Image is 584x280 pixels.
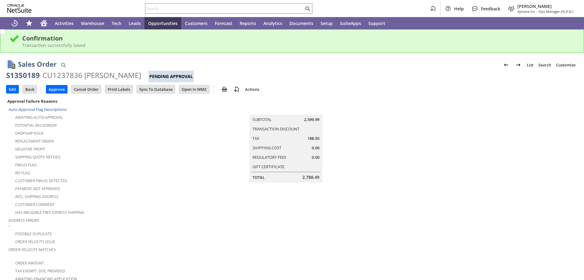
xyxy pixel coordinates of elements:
span: Tech [112,20,121,26]
input: Back [23,85,37,93]
span: Reports [240,20,256,26]
a: Warehouse [77,17,108,29]
span: Analytics [263,20,282,26]
a: Search [536,60,554,70]
a: Leads [125,17,144,29]
a: Gift Certificate [252,164,284,169]
a: Potential Backorder [15,123,57,128]
a: Possible Duplicate [15,231,52,236]
a: Has Ineligible Free Express Shipping [15,210,84,215]
img: Previous [502,61,510,69]
a: Customer Fraud Detected [15,178,67,183]
a: Shipping Quote Needed [15,154,61,160]
img: add-record.svg [233,86,240,93]
a: Fraud Flag [15,162,37,168]
a: List [524,60,536,70]
div: Pending Approval [148,71,194,82]
a: Total [252,175,265,180]
a: Dropship Issue [15,131,44,136]
a: Opportunities [144,17,181,29]
a: Customer Comment [15,202,55,207]
span: Forecast [215,20,232,26]
div: CU1237836 [PERSON_NAME] [43,70,141,80]
span: Opportunities [148,20,178,26]
a: Support [365,17,389,29]
input: Cancel Order [71,85,101,93]
span: Documents [290,20,313,26]
span: Leads [129,20,141,26]
div: Transaction successfully Saved [22,42,575,48]
a: Actions [243,87,262,92]
a: Intl. Shipping Address [15,194,58,199]
svg: Search [304,5,311,12]
a: Auto-Approval Flag Descriptions [9,107,67,112]
input: Edit [6,85,19,93]
span: 0.00 [312,145,319,151]
a: Transaction Discount [252,126,299,132]
input: Sync To Database [137,85,175,93]
a: Replacement Order [15,139,54,144]
a: Awaiting Auto-Approval [15,115,63,120]
span: Activities [55,20,74,26]
caption: Summary [249,105,322,115]
a: Documents [286,17,317,29]
a: Activities [51,17,77,29]
a: Customize [554,60,578,70]
span: 2,788.49 [302,174,319,180]
a: Order Amount [15,261,44,266]
span: 0.00 [312,154,319,160]
a: Reports [236,17,260,29]
span: [PERSON_NAME] [517,3,573,9]
a: Regulatory Fees [252,154,286,160]
span: Warehouse [81,20,104,26]
span: 188.50 [308,136,319,141]
span: Support [368,20,385,26]
a: Tax Exempt. Doc Provided [15,268,65,274]
div: Confirmation [22,34,575,42]
input: Print Labels [105,85,133,93]
input: Search [145,5,304,12]
a: Shipping Cost [252,145,281,151]
span: - [9,223,10,229]
h1: Sales Order [18,59,57,69]
svg: logo [7,4,32,13]
span: 2,599.99 [304,117,319,122]
a: Tech [108,17,125,29]
span: - [536,9,537,14]
a: Home [36,17,51,29]
svg: Home [40,19,47,27]
div: S1350189 [6,70,40,80]
input: Approve [46,85,67,93]
span: Ops Manager (A) (F2L) [539,9,573,14]
img: Quick Find [60,61,67,69]
span: Feedback [481,6,500,12]
a: Order Velocity Issue [15,239,55,244]
svg: Recent Records [11,19,18,27]
svg: Shortcuts [26,19,33,27]
span: Sylvane Inc [517,9,535,14]
a: Forecast [211,17,236,29]
a: SuiteApps [336,17,365,29]
a: Address Errors [9,218,39,223]
span: Customers [185,20,207,26]
a: Recent Records [7,17,22,29]
span: Help [454,6,464,12]
a: Payment not approved [15,186,60,191]
a: RIS flag [15,170,30,175]
span: Setup [321,20,333,26]
a: Analytics [260,17,286,29]
a: Negative Profit [15,147,45,152]
img: print.svg [221,86,228,93]
a: Tax [252,136,259,141]
a: Subtotal [252,117,272,122]
div: Shortcuts [22,17,36,29]
a: Setup [317,17,336,29]
input: Open In WMC [179,85,209,93]
img: Next [515,61,522,69]
div: Approval Failure Reasons [6,97,194,105]
a: Customers [181,17,211,29]
a: Order Velocity Matches [9,247,56,252]
span: SuiteApps [340,20,361,26]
